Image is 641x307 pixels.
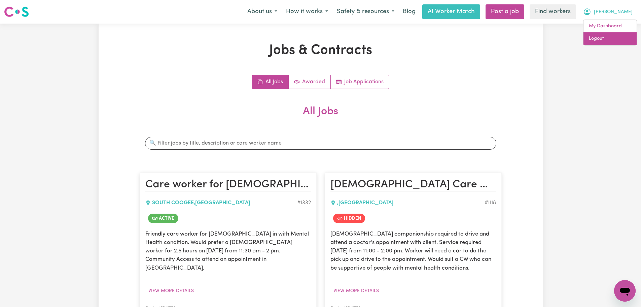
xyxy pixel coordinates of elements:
img: Careseekers logo [4,6,29,18]
p: [DEMOGRAPHIC_DATA] companionship required to drive and attend a doctor's appointment with client.... [330,230,496,272]
div: Job ID #1118 [485,199,496,207]
a: Careseekers logo [4,4,29,20]
button: Safety & resources [332,5,399,19]
div: My Account [583,20,637,45]
div: SOUTH COOGEE , [GEOGRAPHIC_DATA] [145,199,297,207]
button: About us [243,5,282,19]
a: Post a job [486,4,524,19]
p: Friendly care worker for [DEMOGRAPHIC_DATA] in with Mental Health condition. Would prefer a [DEMO... [145,230,311,272]
button: View more details [330,286,382,296]
span: Job is hidden [333,214,365,223]
h2: Care worker for lady with mental health condition [145,178,311,192]
span: Job is active [148,214,178,223]
h2: Female Care Worker for lady with Mental Health condition [330,178,496,192]
iframe: Button to launch messaging window [614,280,636,302]
div: , [GEOGRAPHIC_DATA] [330,199,485,207]
a: Blog [399,4,420,19]
a: Find workers [530,4,576,19]
a: AI Worker Match [422,4,480,19]
input: 🔍 Filter jobs by title, description or care worker name [145,137,496,150]
a: Job applications [331,75,389,89]
a: All jobs [252,75,289,89]
h2: All Jobs [140,105,502,129]
button: My Account [579,5,637,19]
button: How it works [282,5,332,19]
a: My Dashboard [583,20,637,33]
div: Job ID #1332 [297,199,311,207]
a: Logout [583,32,637,45]
button: View more details [145,286,197,296]
h1: Jobs & Contracts [140,42,502,59]
span: [PERSON_NAME] [594,8,633,16]
a: Active jobs [289,75,331,89]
